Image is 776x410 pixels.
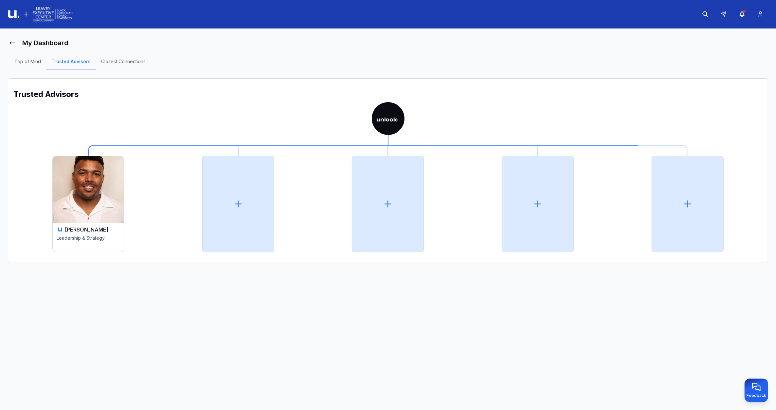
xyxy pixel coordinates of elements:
img: demo_screen.png [372,102,405,135]
a: Trusted Advisors [46,58,96,69]
h1: Trusted Advisors [13,89,763,100]
h1: My Dashboard [22,38,68,47]
img: Jared Cozart [53,156,124,223]
button: Provide feedback [745,379,768,402]
a: Closest Connections [96,58,151,69]
a: Top of Mind [9,58,46,69]
p: Leadership & Strategy [57,235,120,248]
img: Logo [8,6,73,23]
h3: [PERSON_NAME] [65,226,108,233]
span: Feedback [747,393,766,398]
